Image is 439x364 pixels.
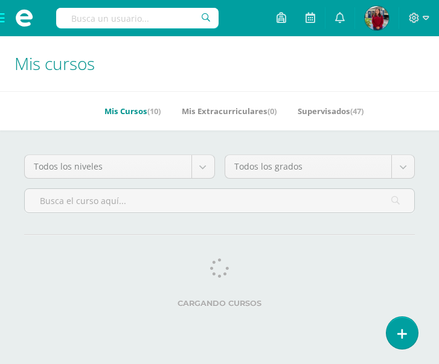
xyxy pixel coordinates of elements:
[25,155,214,178] a: Todos los niveles
[104,101,161,121] a: Mis Cursos(10)
[365,6,389,30] img: e66938ea6f53d621eb85b78bb3ab8b81.png
[14,52,95,75] span: Mis cursos
[56,8,219,28] input: Busca un usuario...
[350,106,364,117] span: (47)
[182,101,277,121] a: Mis Extracurriculares(0)
[34,155,182,178] span: Todos los niveles
[268,106,277,117] span: (0)
[234,155,383,178] span: Todos los grados
[25,189,414,212] input: Busca el curso aquí...
[225,155,415,178] a: Todos los grados
[24,299,415,308] label: Cargando cursos
[147,106,161,117] span: (10)
[298,101,364,121] a: Supervisados(47)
